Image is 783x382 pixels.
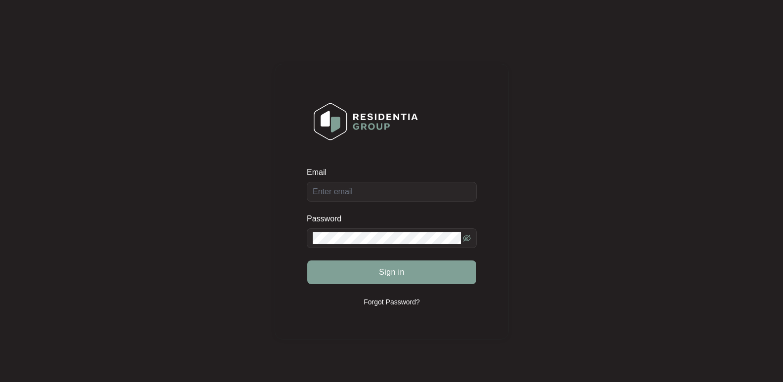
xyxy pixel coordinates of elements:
[364,297,420,307] p: Forgot Password?
[463,234,471,242] span: eye-invisible
[307,182,477,202] input: Email
[307,260,476,284] button: Sign in
[379,266,405,278] span: Sign in
[307,214,349,224] label: Password
[307,168,333,177] label: Email
[313,232,461,244] input: Password
[307,96,424,147] img: Login Logo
